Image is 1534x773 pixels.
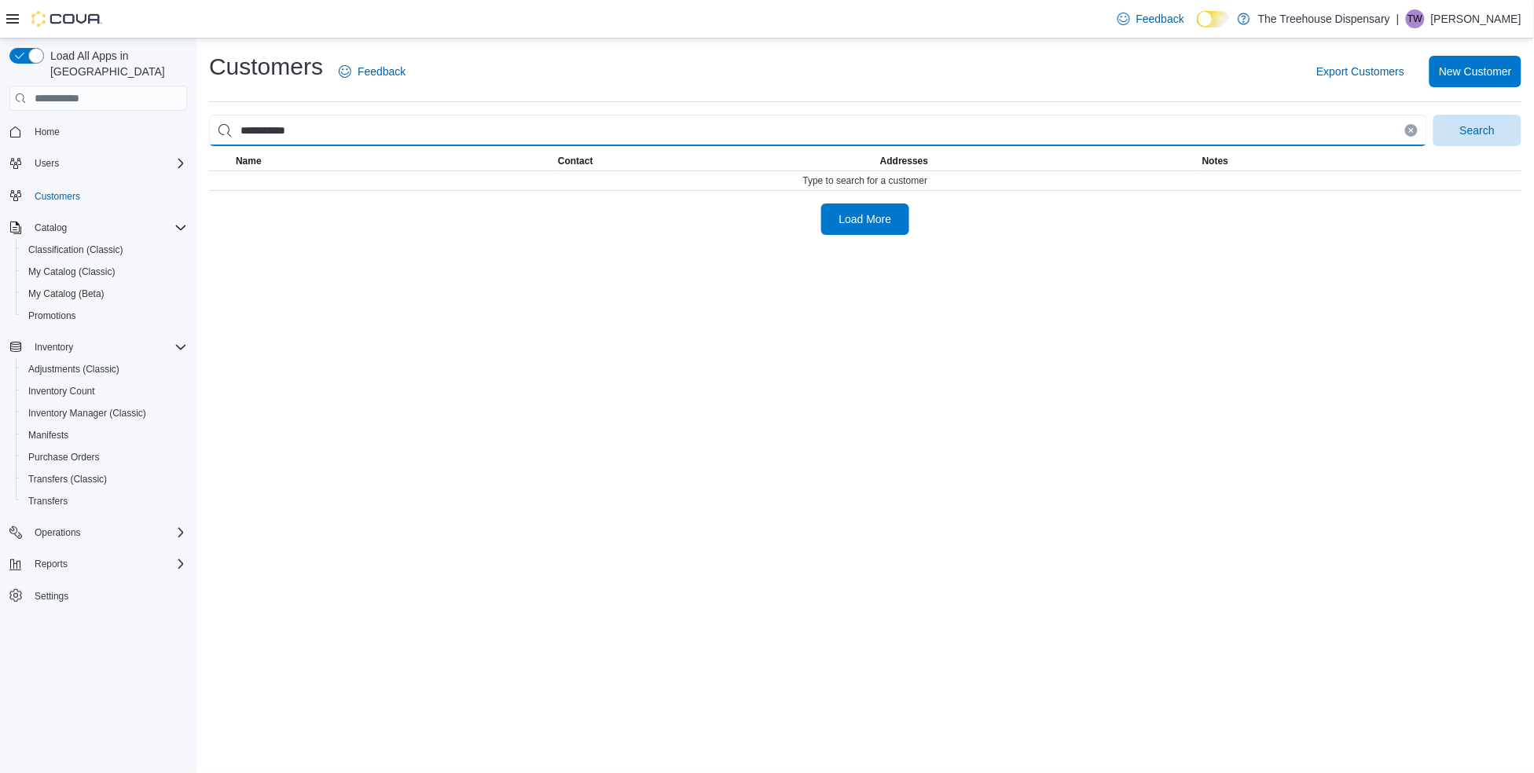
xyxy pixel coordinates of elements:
button: Settings [3,584,193,607]
span: My Catalog (Classic) [22,262,187,281]
span: Export Customers [1316,64,1404,79]
span: Adjustments (Classic) [22,360,187,379]
span: Adjustments (Classic) [28,363,119,376]
span: Settings [28,586,187,606]
button: Catalog [3,217,193,239]
button: Adjustments (Classic) [16,358,193,380]
button: Inventory Count [16,380,193,402]
button: Operations [3,522,193,544]
span: Transfers [28,495,68,507]
p: The Treehouse Dispensary [1258,9,1390,28]
button: Users [3,152,193,174]
span: Transfers (Classic) [22,470,187,489]
span: Purchase Orders [22,448,187,467]
span: Purchase Orders [28,451,100,463]
a: Transfers (Classic) [22,470,113,489]
button: Home [3,120,193,143]
button: Inventory Manager (Classic) [16,402,193,424]
p: | [1396,9,1400,28]
span: Classification (Classic) [28,244,123,256]
span: Promotions [28,310,76,322]
a: Purchase Orders [22,448,106,467]
a: Customers [28,187,86,206]
span: Inventory [28,338,187,357]
button: Operations [28,523,87,542]
button: Inventory [3,336,193,358]
a: Promotions [22,306,83,325]
button: Promotions [16,305,193,327]
a: My Catalog (Classic) [22,262,122,281]
span: Contact [558,155,593,167]
span: Customers [35,190,80,203]
span: Home [35,126,60,138]
span: Reports [35,558,68,570]
span: Name [236,155,262,167]
nav: Complex example [9,114,187,648]
span: Inventory Manager (Classic) [28,407,146,419]
span: Promotions [22,306,187,325]
a: Transfers [22,492,74,511]
span: Load All Apps in [GEOGRAPHIC_DATA] [44,48,187,79]
span: Operations [35,526,81,539]
button: Load More [821,203,909,235]
span: Catalog [35,222,67,234]
button: Purchase Orders [16,446,193,468]
span: Manifests [22,426,187,445]
span: Inventory Manager (Classic) [22,404,187,423]
span: Notes [1202,155,1228,167]
button: New Customer [1429,56,1521,87]
span: Classification (Classic) [22,240,187,259]
span: Feedback [358,64,406,79]
input: Dark Mode [1197,11,1230,27]
button: Reports [3,553,193,575]
h1: Customers [209,51,323,82]
a: Feedback [1111,3,1191,35]
span: My Catalog (Beta) [22,284,187,303]
a: Manifests [22,426,75,445]
span: My Catalog (Beta) [28,288,105,300]
span: Manifests [28,429,68,441]
button: Catalog [28,218,73,237]
img: Cova [31,11,102,27]
span: Search [1460,123,1495,138]
div: Tina Wilkins [1406,9,1425,28]
button: Classification (Classic) [16,239,193,261]
span: New Customer [1439,64,1512,79]
a: My Catalog (Beta) [22,284,111,303]
span: Home [28,122,187,141]
a: Adjustments (Classic) [22,360,126,379]
span: Transfers (Classic) [28,473,107,485]
span: Inventory Count [28,385,95,397]
span: Addresses [880,155,928,167]
button: Search [1433,115,1521,146]
a: Inventory Count [22,382,101,401]
span: Users [28,154,187,173]
button: Clear input [1405,124,1418,137]
span: My Catalog (Classic) [28,266,116,278]
button: Export Customers [1310,56,1411,87]
span: Inventory [35,341,73,354]
button: Users [28,154,65,173]
a: Inventory Manager (Classic) [22,404,152,423]
button: Inventory [28,338,79,357]
span: Feedback [1136,11,1184,27]
span: Load More [839,211,892,227]
button: My Catalog (Classic) [16,261,193,283]
button: Customers [3,184,193,207]
span: TW [1408,9,1423,28]
span: Settings [35,590,68,603]
a: Classification (Classic) [22,240,130,259]
a: Home [28,123,66,141]
span: Reports [28,555,187,573]
span: Type to search for a customer [803,174,928,187]
span: Catalog [28,218,187,237]
span: Users [35,157,59,170]
span: Inventory Count [22,382,187,401]
span: Operations [28,523,187,542]
span: Customers [28,185,187,205]
button: Transfers [16,490,193,512]
p: [PERSON_NAME] [1431,9,1521,28]
span: Transfers [22,492,187,511]
button: Transfers (Classic) [16,468,193,490]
